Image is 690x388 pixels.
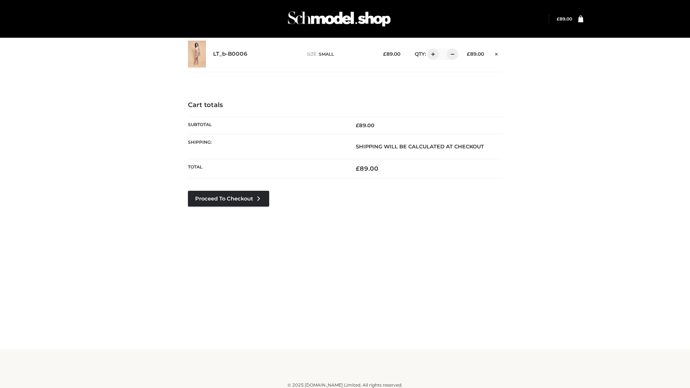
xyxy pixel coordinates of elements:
[408,48,456,60] div: QTY:
[557,16,572,22] bdi: 89.00
[285,5,393,33] img: Schmodel Admin 964
[356,143,484,150] strong: Shipping will be calculated at checkout
[319,51,334,57] span: SMALL
[491,48,502,58] a: Remove this item
[383,51,400,57] bdi: 89.00
[213,51,248,57] a: LT_b-B0006
[467,51,484,57] bdi: 89.00
[188,159,345,178] th: Total
[356,165,378,172] bdi: 89.00
[307,51,372,57] p: size :
[188,101,502,109] h4: Cart totals
[383,51,386,57] span: £
[356,165,360,172] span: £
[188,134,345,159] th: Shipping:
[467,51,470,57] span: £
[188,41,206,68] img: LT_b-B0006 - SMALL
[188,116,345,134] th: Subtotal
[557,16,572,22] a: £89.00
[356,122,374,129] bdi: 89.00
[356,122,359,129] span: £
[557,16,560,22] span: £
[188,191,269,207] a: Proceed to Checkout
